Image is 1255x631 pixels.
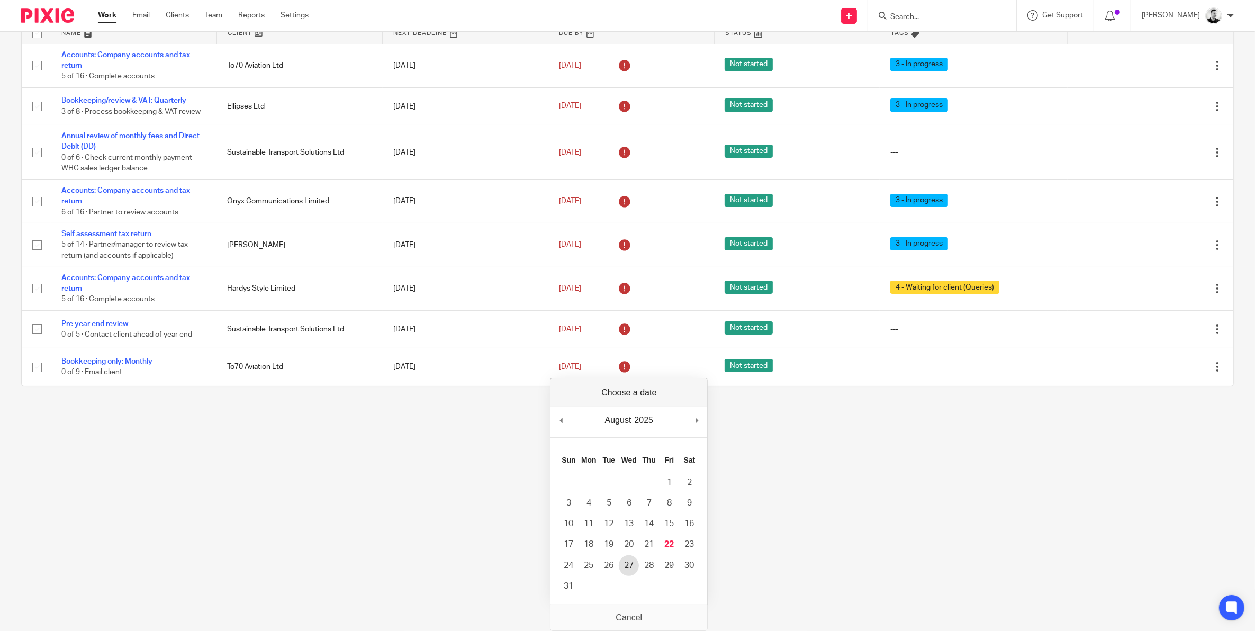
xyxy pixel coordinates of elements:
div: --- [890,324,1057,335]
span: Not started [725,58,773,71]
button: 1 [659,472,679,493]
div: --- [890,147,1057,158]
abbr: Tuesday [603,456,616,464]
button: 31 [558,576,579,597]
span: Not started [725,194,773,207]
button: 7 [639,493,659,513]
span: 3 of 8 · Process bookkeeping & VAT review [61,108,201,115]
span: Not started [725,281,773,294]
span: [DATE] [559,197,581,205]
button: 24 [558,555,579,576]
button: 14 [639,513,659,534]
span: Not started [725,98,773,112]
td: Hardys Style Limited [216,267,382,310]
span: [DATE] [559,326,581,333]
button: 9 [679,493,699,513]
span: 0 of 9 · Email client [61,369,122,376]
button: 29 [659,555,679,576]
a: Clients [166,10,189,21]
span: [DATE] [559,62,581,69]
td: [DATE] [383,348,548,386]
a: Annual review of monthly fees and Direct Debit (DD) [61,132,200,150]
a: Bookkeeping/review & VAT: Quarterly [61,97,186,104]
a: Bookkeeping only: Monthly [61,358,152,365]
span: 3 - In progress [890,237,948,250]
div: --- [890,362,1057,372]
span: Not started [725,145,773,158]
a: Accounts: Company accounts and tax return [61,274,190,292]
span: [DATE] [559,103,581,110]
button: 21 [639,534,659,555]
p: [PERSON_NAME] [1142,10,1200,21]
span: Get Support [1042,12,1083,19]
span: [DATE] [559,241,581,249]
button: 5 [599,493,619,513]
button: 25 [579,555,599,576]
a: Pre year end review [61,320,128,328]
div: 2025 [633,412,655,428]
span: Not started [725,359,773,372]
td: [DATE] [383,267,548,310]
a: Accounts: Company accounts and tax return [61,187,190,205]
span: 6 of 16 · Partner to review accounts [61,209,178,216]
span: [DATE] [559,285,581,292]
td: [DATE] [383,125,548,180]
span: [DATE] [559,149,581,156]
span: 5 of 14 · Partner/manager to review tax return (and accounts if applicable) [61,241,188,260]
td: [DATE] [383,87,548,125]
button: 6 [619,493,639,513]
button: 3 [558,493,579,513]
a: Reports [238,10,265,21]
td: To70 Aviation Ltd [216,44,382,87]
button: 8 [659,493,679,513]
button: Next Month [691,412,702,428]
a: Self assessment tax return [61,230,151,238]
span: Not started [725,237,773,250]
div: August [603,412,633,428]
abbr: Wednesday [621,456,637,464]
span: 5 of 16 · Complete accounts [61,73,155,80]
span: Tags [891,30,909,36]
button: 2 [679,472,699,493]
button: 11 [579,513,599,534]
td: Ellipses Ltd [216,87,382,125]
abbr: Friday [665,456,674,464]
button: 16 [679,513,699,534]
td: Sustainable Transport Solutions Ltd [216,125,382,180]
button: 20 [619,534,639,555]
button: 28 [639,555,659,576]
a: Accounts: Company accounts and tax return [61,51,190,69]
abbr: Sunday [562,456,575,464]
button: 12 [599,513,619,534]
button: 26 [599,555,619,576]
span: 0 of 6 · Check current monthly payment WHC sales ledger balance [61,154,192,173]
span: 3 - In progress [890,98,948,112]
button: 23 [679,534,699,555]
button: Previous Month [556,412,566,428]
span: 3 - In progress [890,58,948,71]
button: 27 [619,555,639,576]
a: Email [132,10,150,21]
td: [DATE] [383,44,548,87]
span: 3 - In progress [890,194,948,207]
button: 15 [659,513,679,534]
button: 22 [659,534,679,555]
button: 19 [599,534,619,555]
td: Sustainable Transport Solutions Ltd [216,310,382,348]
button: 13 [619,513,639,534]
td: [PERSON_NAME] [216,223,382,267]
td: [DATE] [383,310,548,348]
span: [DATE] [559,363,581,371]
a: Team [205,10,222,21]
span: 0 of 5 · Contact client ahead of year end [61,331,192,338]
a: Settings [281,10,309,21]
td: [DATE] [383,179,548,223]
a: Work [98,10,116,21]
button: 30 [679,555,699,576]
abbr: Saturday [684,456,696,464]
span: Not started [725,321,773,335]
button: 18 [579,534,599,555]
button: 10 [558,513,579,534]
img: Dave_2025.jpg [1205,7,1222,24]
span: 4 - Waiting for client (Queries) [890,281,999,294]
